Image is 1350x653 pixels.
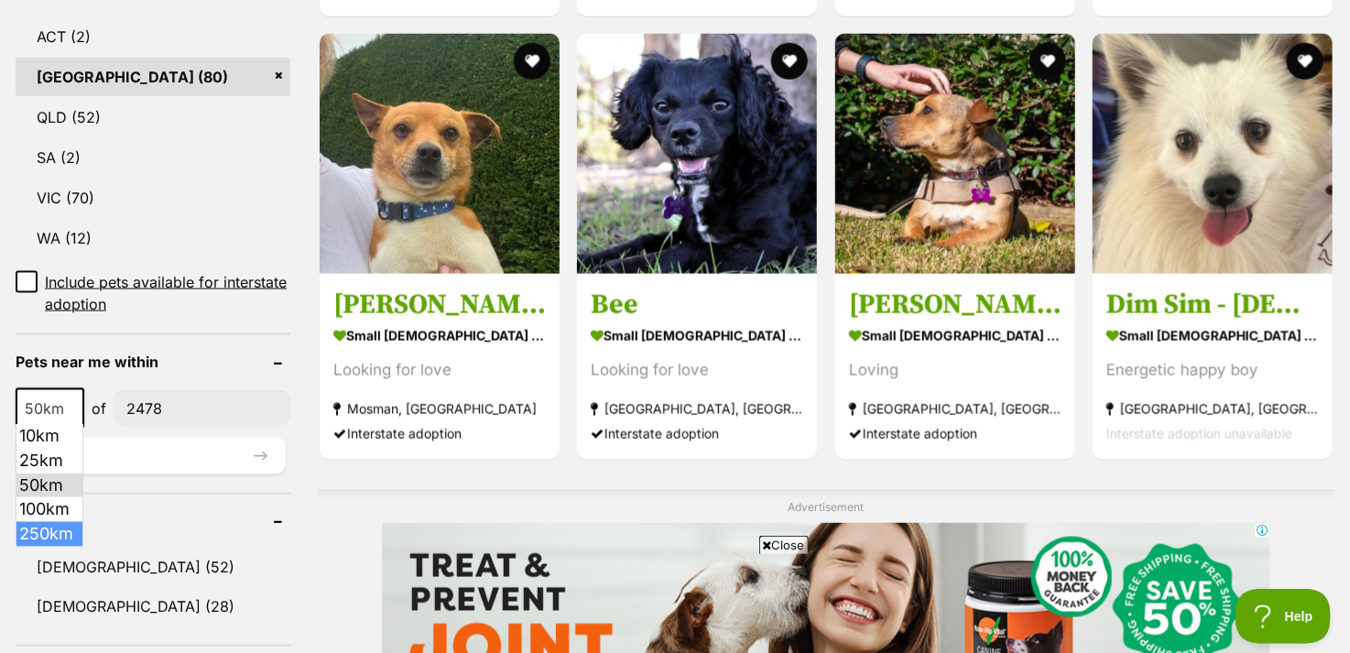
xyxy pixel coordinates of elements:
[1106,288,1319,322] h3: Dim Sim - [DEMOGRAPHIC_DATA] Pomeranian X Spitz
[16,497,82,522] li: 100km
[1029,43,1066,80] button: favourite
[320,274,560,460] a: [PERSON_NAME] small [DEMOGRAPHIC_DATA] Dog Looking for love Mosman, [GEOGRAPHIC_DATA] Interstate ...
[16,219,290,257] a: WA (12)
[333,421,546,446] div: Interstate adoption
[849,397,1061,421] strong: [GEOGRAPHIC_DATA], [GEOGRAPHIC_DATA]
[333,288,546,322] h3: [PERSON_NAME]
[333,358,546,383] div: Looking for love
[591,322,803,349] strong: small [DEMOGRAPHIC_DATA] Dog
[577,34,817,274] img: Bee - Cavalier King Charles Spaniel Dog
[849,358,1061,383] div: Loving
[16,522,82,547] li: 250km
[591,421,803,446] div: Interstate adoption
[577,274,817,460] a: Bee small [DEMOGRAPHIC_DATA] Dog Looking for love [GEOGRAPHIC_DATA], [GEOGRAPHIC_DATA] Interstate...
[1093,34,1333,274] img: Dim Sim - 10 Month Old Pomeranian X Spitz - Pomeranian x Japanese Spitz Dog
[342,561,1008,644] iframe: Advertisement
[16,449,82,473] li: 25km
[849,421,1061,446] div: Interstate adoption
[835,34,1075,274] img: Porter - Dachshund (Miniature Smooth Haired) x Staffordshire Bull Terrier Dog
[1236,589,1332,644] iframe: Help Scout Beacon - Open
[16,179,290,217] a: VIC (70)
[1287,43,1323,80] button: favourite
[45,271,290,315] span: Include pets available for interstate adoption
[16,588,290,626] a: [DEMOGRAPHIC_DATA] (28)
[16,513,290,529] header: Gender
[514,43,550,80] button: favourite
[16,98,290,136] a: QLD (52)
[114,391,290,426] input: postcode
[1106,358,1319,383] div: Energetic happy boy
[320,34,560,274] img: Pablo - Mixed breed Dog
[759,536,809,554] span: Close
[1106,322,1319,349] strong: small [DEMOGRAPHIC_DATA] Dog
[772,43,809,80] button: favourite
[16,388,84,429] span: 50km
[591,358,803,383] div: Looking for love
[333,322,546,349] strong: small [DEMOGRAPHIC_DATA] Dog
[16,473,82,498] li: 50km
[16,271,290,315] a: Include pets available for interstate adoption
[849,322,1061,349] strong: small [DEMOGRAPHIC_DATA] Dog
[16,17,290,56] a: ACT (2)
[591,288,803,322] h3: Bee
[1106,426,1292,441] span: Interstate adoption unavailable
[835,274,1075,460] a: [PERSON_NAME] small [DEMOGRAPHIC_DATA] Dog Loving [GEOGRAPHIC_DATA], [GEOGRAPHIC_DATA] Interstate...
[591,397,803,421] strong: [GEOGRAPHIC_DATA], [GEOGRAPHIC_DATA]
[1093,274,1333,460] a: Dim Sim - [DEMOGRAPHIC_DATA] Pomeranian X Spitz small [DEMOGRAPHIC_DATA] Dog Energetic happy boy ...
[17,396,82,421] span: 50km
[16,438,286,474] button: Update
[92,397,106,419] span: of
[16,354,290,370] header: Pets near me within
[16,424,82,449] li: 10km
[16,138,290,177] a: SA (2)
[16,548,290,586] a: [DEMOGRAPHIC_DATA] (52)
[16,58,290,96] a: [GEOGRAPHIC_DATA] (80)
[333,397,546,421] strong: Mosman, [GEOGRAPHIC_DATA]
[849,288,1061,322] h3: [PERSON_NAME]
[1106,397,1319,421] strong: [GEOGRAPHIC_DATA], [GEOGRAPHIC_DATA]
